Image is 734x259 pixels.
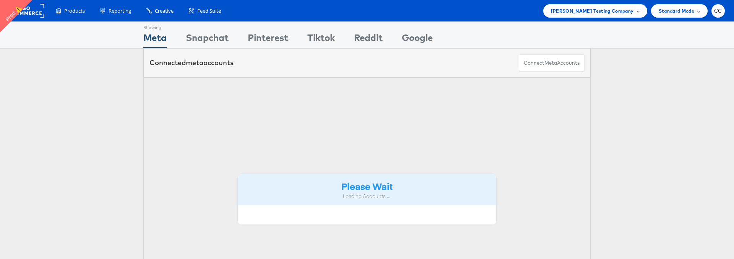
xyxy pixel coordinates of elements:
span: Feed Suite [197,7,221,15]
div: Snapchat [186,31,229,48]
span: Creative [155,7,174,15]
span: Products [64,7,85,15]
div: Tiktok [307,31,335,48]
span: Reporting [109,7,131,15]
span: CC [714,8,722,13]
strong: Please Wait [341,180,393,192]
div: Pinterest [248,31,288,48]
div: Loading Accounts .... [244,193,490,200]
span: [PERSON_NAME] Testing Company [551,7,634,15]
span: meta [186,58,203,67]
div: Reddit [354,31,383,48]
div: Connected accounts [149,58,234,68]
span: meta [544,59,557,67]
button: ConnectmetaAccounts [519,54,585,72]
div: Meta [143,31,167,48]
div: Google [402,31,433,48]
div: Showing [143,22,167,31]
span: Standard Mode [659,7,694,15]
